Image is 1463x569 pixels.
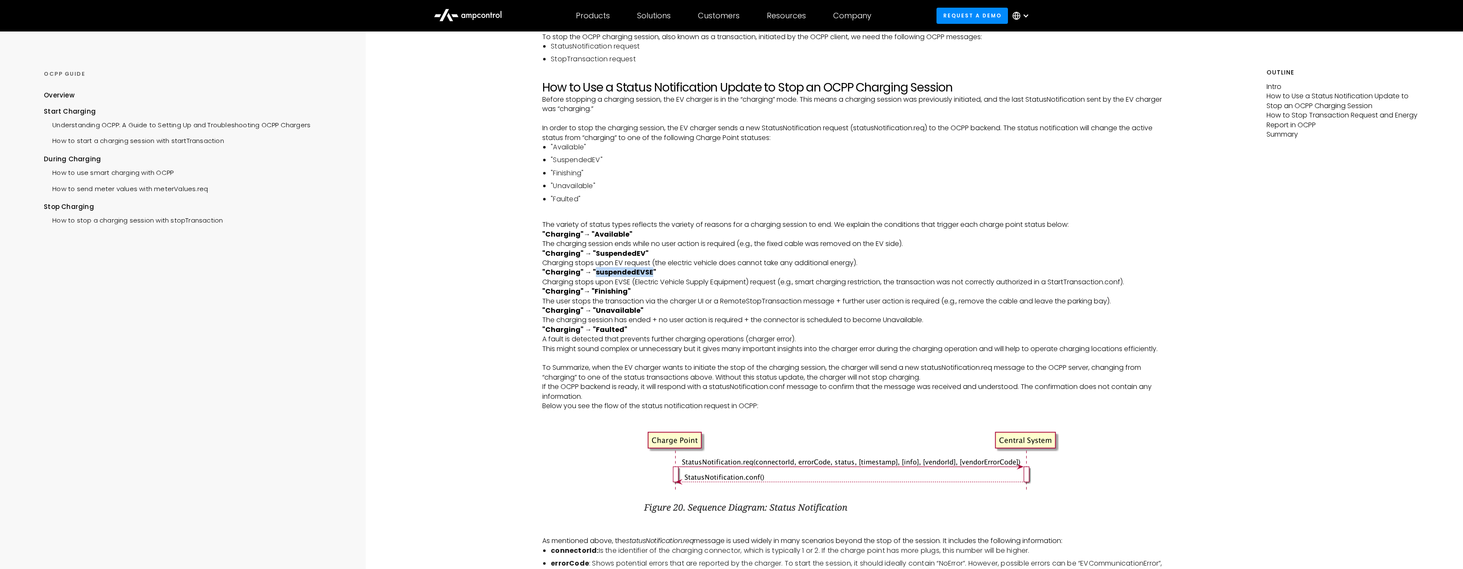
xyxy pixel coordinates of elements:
p: How to Stop Transaction Request and Energy Report in OCPP [1267,111,1419,130]
strong: "Charging" → "Faulted" ‍ [542,325,627,335]
strong: "Charging"→ "Available" ‍ [542,229,632,239]
p: Intro [1267,82,1419,91]
p: The charging session ends while no user action is required (e.g., the fixed cable was removed on ... [542,230,1163,249]
div: Resources [767,11,806,20]
div: OCPP GUIDE [44,70,336,78]
a: How to stop a charging session with stopTransaction [44,212,223,227]
p: ‍ [542,71,1163,80]
p: The charging session has ended + no user action is required + the connector is scheduled to becom... [542,306,1163,325]
li: "SuspendedEV" [551,155,1163,165]
p: To Summarize, when the EV charger wants to initiate the stop of the charging session, the charger... [542,363,1163,382]
p: To stop the OCPP charging session, also known as a transaction, initiated by the OCPP client, we ... [542,32,1163,42]
p: ‍ [542,411,1163,420]
li: "Faulted" [551,194,1163,204]
a: How to use smart charging with OCPP [44,164,174,180]
p: This might sound complex or unnecessary but it gives many important insights into the charger err... [542,344,1163,354]
li: Is the identifier of the charging connector, which is typically 1 or 2. If the charge point has m... [551,546,1163,555]
div: Customers [698,11,740,20]
div: Products [576,11,610,20]
li: StatusNotification request [551,42,1163,51]
p: Below you see the flow of the status notification request in OCPP: [542,401,1163,411]
li: StopTransaction request [551,54,1163,64]
p: Summary [1267,130,1419,139]
div: During Charging [44,154,336,164]
li: "Unavailable" [551,181,1163,191]
p: As mentioned above, the message is used widely in many scenarios beyond the stop of the session. ... [542,536,1163,546]
strong: "Charging" → "Unavailable" ‍ [542,306,643,315]
p: The variety of status types reflects the variety of reasons for a charging session to end. We exp... [542,220,1163,229]
strong: "Charging" → "suspendedEVSE" [542,267,656,277]
em: statusNotification.req [626,536,694,546]
p: Charging stops upon EV request (the electric vehicle does cannot take any additional energy). [542,249,1163,268]
li: "Available" [551,143,1163,152]
strong: "Charging" → "SuspendedEV" ‍ [542,249,649,258]
a: How to start a charging session with startTransaction [44,132,224,148]
p: The user stops the transaction via the charger UI or a RemoteStopTransaction message + further us... [542,287,1163,306]
a: Understanding OCPP: A Guide to Setting Up and Troubleshooting OCPP Chargers [44,116,310,132]
p: ‍ [542,527,1163,536]
h5: Outline [1267,68,1419,77]
p: Charging stops upon EVSE (Electric Vehicle Supply Equipment) request (e.g., smart charging restri... [542,268,1163,287]
a: Request a demo [936,8,1008,23]
p: A fault is detected that prevents further charging operations (charger error). [542,325,1163,344]
p: ‍ [542,114,1163,123]
strong: "Charging"→ "Finishing" ‍ [542,286,631,296]
div: Overview [44,91,74,100]
a: Overview [44,91,74,106]
p: Before stopping a charging session, the EV charger is in the “charging” mode. This means a chargi... [542,95,1163,114]
div: Solutions [637,11,671,20]
strong: connectorId: [551,546,598,555]
p: ‍ [542,354,1163,363]
a: How to send meter values with meterValues.req [44,180,208,196]
div: Company [833,11,871,20]
p: ‍ [542,211,1163,220]
img: Status Notification Diagram from the OCPP 1.6J documentation [624,420,1081,523]
p: In order to stop the charging session, the EV charger sends a new StatusNotification request (sta... [542,123,1163,143]
p: How to Use a Status Notification Update to Stop an OCPP Charging Session [1267,91,1419,111]
div: Start Charging [44,107,336,116]
p: If the OCPP backend is ready, it will respond with a statusNotification.conf message to confirm t... [542,382,1163,401]
h2: How to Use a Status Notification Update to Stop an OCPP Charging Session [542,80,1163,95]
li: "Finishing" [551,169,1163,178]
strong: errorCode [551,558,589,568]
div: Stop Charging [44,202,336,212]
